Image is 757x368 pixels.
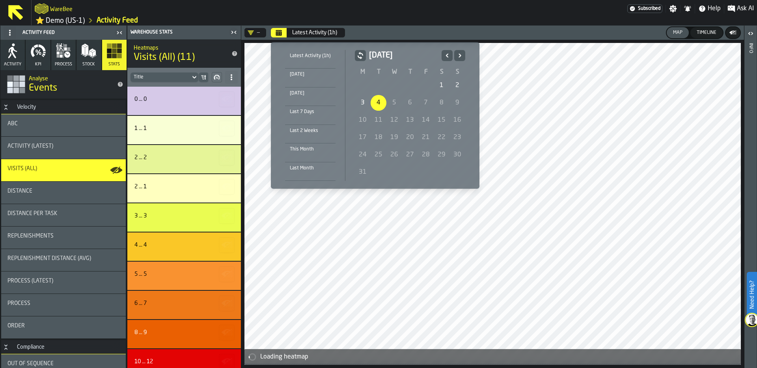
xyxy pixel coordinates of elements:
[748,273,756,317] label: Need Help?
[434,95,449,111] div: 8
[386,95,402,111] div: Wednesday 5 March 2025
[355,95,371,111] div: Monday 3 March 2025
[402,147,418,163] div: 27
[449,67,465,77] th: S
[449,112,465,128] div: 16
[355,50,465,181] div: March 2025
[418,112,434,128] div: 14
[449,147,465,163] div: Sunday 30 March 2025
[418,130,434,145] div: 21
[355,95,371,111] div: 3
[418,95,434,111] div: 7
[402,112,418,128] div: 13
[355,112,371,128] div: 10
[355,130,371,145] div: Monday 17 March 2025
[402,67,418,77] th: T
[418,147,434,163] div: Friday 28 March 2025
[418,67,434,77] th: F
[418,130,434,145] div: Friday 21 March 2025
[418,112,434,128] div: Friday 14 March 2025
[285,89,336,98] div: [DATE]
[355,50,366,61] button: button-
[285,70,336,79] div: [DATE]
[371,147,386,163] div: 25
[402,112,418,128] div: Thursday 13 March 2025
[434,78,449,93] div: 1
[386,130,402,145] div: 19
[434,78,449,93] div: Saturday 1 March 2025
[449,78,465,93] div: Sunday 2 March 2025
[355,164,371,180] div: Monday 31 March 2025
[418,95,434,111] div: Friday 7 March 2025
[434,67,449,77] th: S
[371,67,386,77] th: T
[434,130,449,145] div: Saturday 22 March 2025
[449,147,465,163] div: 30
[386,147,402,163] div: Wednesday 26 March 2025
[355,147,371,163] div: Monday 24 March 2025
[402,130,418,145] div: 20
[402,95,418,111] div: 6
[442,50,453,61] button: Previous
[285,52,336,60] div: Latest Activity (1h)
[355,147,371,163] div: 24
[355,67,371,77] th: M
[386,130,402,145] div: Wednesday 19 March 2025
[355,164,371,180] div: 31
[386,147,402,163] div: 26
[434,130,449,145] div: 22
[449,95,465,111] div: 9
[434,147,449,163] div: Saturday 29 March 2025
[285,108,336,116] div: Last 7 Days
[285,145,336,154] div: This Month
[449,112,465,128] div: Sunday 16 March 2025
[402,95,418,111] div: Thursday 6 March 2025
[402,147,418,163] div: Thursday 27 March 2025
[371,147,386,163] div: Tuesday 25 March 2025
[386,95,402,111] div: 5
[434,95,449,111] div: Saturday 8 March 2025
[386,112,402,128] div: Wednesday 12 March 2025
[454,50,465,61] button: Next
[355,67,465,181] table: March 2025
[355,112,371,128] div: Monday 10 March 2025
[449,130,465,145] div: 23
[434,112,449,128] div: Saturday 15 March 2025
[355,130,371,145] div: 17
[371,95,386,111] div: Selected Date: Tuesday 4 March 2025, Tuesday 4 March 2025 selected, Last available date
[449,130,465,145] div: Sunday 23 March 2025
[277,48,473,182] div: Select date range Select date range
[434,112,449,128] div: 15
[434,147,449,163] div: 29
[402,130,418,145] div: Thursday 20 March 2025
[285,126,336,135] div: Last 2 Weeks
[285,164,336,173] div: Last Month
[418,147,434,163] div: 28
[386,112,402,128] div: 12
[369,50,438,61] h2: [DATE]
[449,78,465,93] div: 2
[371,130,386,145] div: Tuesday 18 March 2025
[449,95,465,111] div: Sunday 9 March 2025
[371,112,386,128] div: 11
[371,112,386,128] div: Tuesday 11 March 2025
[371,130,386,145] div: 18
[386,67,402,77] th: W
[371,95,386,111] div: 4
